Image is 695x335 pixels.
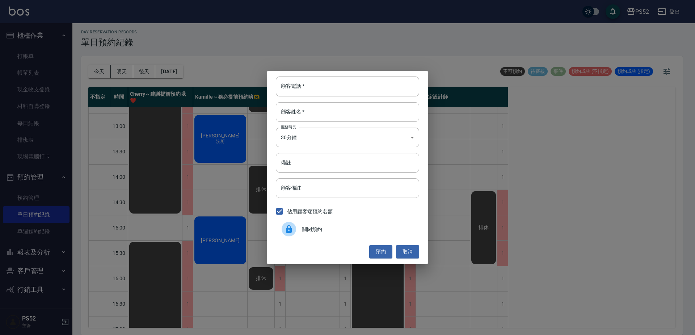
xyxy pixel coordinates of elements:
[276,219,419,239] div: 關閉預約
[276,128,419,147] div: 30分鐘
[281,124,296,130] label: 服務時長
[396,245,419,259] button: 取消
[302,226,413,233] span: 關閉預約
[369,245,392,259] button: 預約
[287,208,333,215] span: 佔用顧客端預約名額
